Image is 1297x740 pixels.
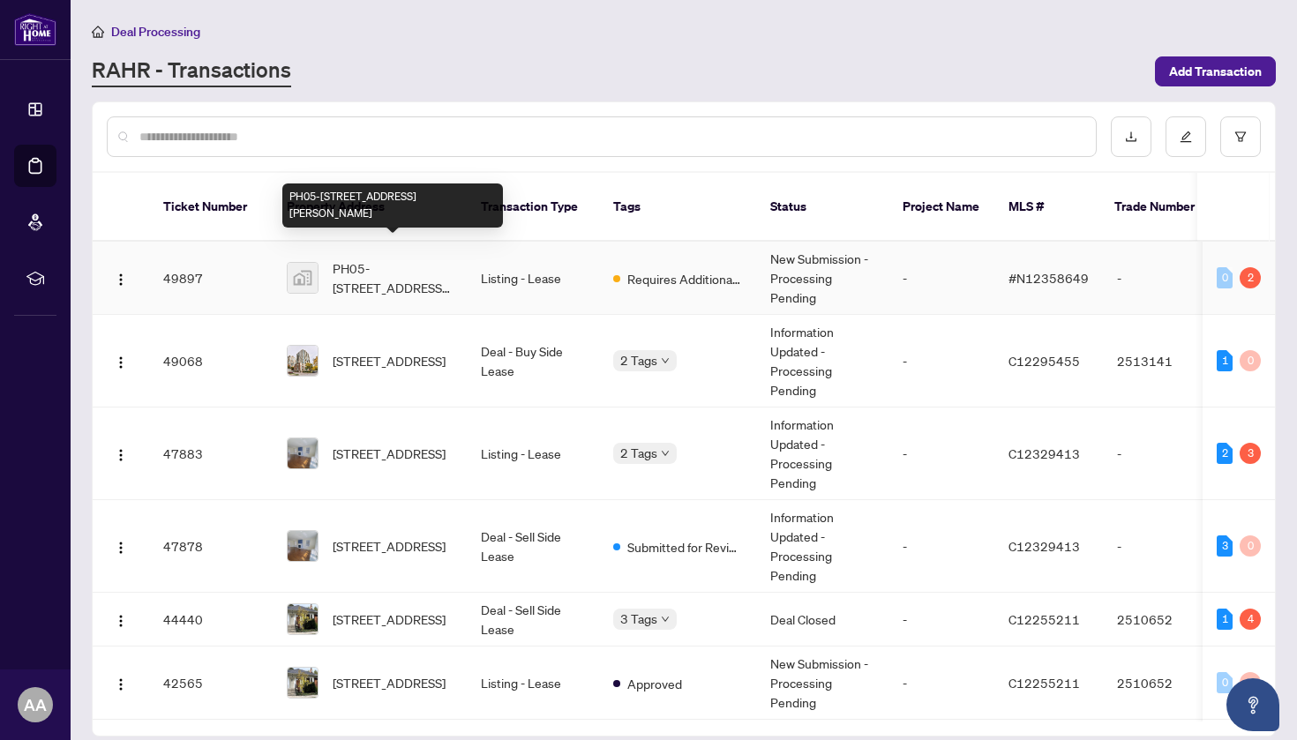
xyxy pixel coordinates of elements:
th: Trade Number [1100,173,1224,242]
td: 2513141 [1103,315,1226,407]
span: filter [1234,131,1247,143]
span: [STREET_ADDRESS] [333,673,446,692]
td: 47878 [149,500,273,593]
button: Logo [107,264,135,292]
span: edit [1180,131,1192,143]
span: download [1125,131,1137,143]
span: [STREET_ADDRESS] [333,351,446,370]
img: thumbnail-img [288,668,318,698]
div: 0 [1240,672,1261,693]
td: New Submission - Processing Pending [756,647,888,720]
span: down [661,356,670,365]
button: Logo [107,605,135,633]
img: Logo [114,355,128,370]
span: C12255211 [1008,611,1080,627]
div: 0 [1240,535,1261,557]
div: 0 [1217,672,1233,693]
img: Logo [114,677,128,691]
div: 4 [1240,609,1261,630]
span: home [92,26,104,38]
th: Project Name [888,173,994,242]
td: 2510652 [1103,593,1226,647]
div: 0 [1240,350,1261,371]
td: Deal - Buy Side Lease [467,315,599,407]
div: 2 [1217,443,1233,464]
span: down [661,449,670,458]
div: 3 [1240,443,1261,464]
span: 3 Tags [620,609,657,629]
td: - [888,500,994,593]
td: - [888,315,994,407]
td: Deal Closed [756,593,888,647]
img: thumbnail-img [288,531,318,561]
td: Information Updated - Processing Pending [756,500,888,593]
span: C12329413 [1008,538,1080,554]
td: - [888,407,994,500]
th: MLS # [994,173,1100,242]
img: thumbnail-img [288,604,318,634]
td: - [1103,500,1226,593]
button: Add Transaction [1155,56,1276,86]
span: C12255211 [1008,675,1080,691]
button: filter [1220,116,1261,157]
img: thumbnail-img [288,346,318,376]
button: Logo [107,347,135,375]
img: Logo [114,541,128,555]
td: - [1103,242,1226,315]
img: logo [14,13,56,46]
button: download [1111,116,1151,157]
span: C12329413 [1008,445,1080,461]
td: 49897 [149,242,273,315]
span: Requires Additional Docs [627,269,742,288]
th: Property Address [273,173,467,242]
span: [STREET_ADDRESS] [333,609,446,629]
img: Logo [114,614,128,628]
button: edit [1166,116,1206,157]
span: [STREET_ADDRESS] [333,444,446,463]
img: Logo [114,273,128,287]
td: Listing - Lease [467,407,599,500]
img: Logo [114,448,128,462]
td: Deal - Sell Side Lease [467,593,599,647]
div: 1 [1217,609,1233,630]
th: Status [756,173,888,242]
th: Transaction Type [467,173,599,242]
div: 3 [1217,535,1233,557]
span: Add Transaction [1169,57,1262,86]
button: Logo [107,439,135,467]
td: 2510652 [1103,647,1226,720]
span: C12295455 [1008,353,1080,369]
img: thumbnail-img [288,263,318,293]
div: 2 [1240,267,1261,288]
th: Tags [599,173,756,242]
span: Approved [627,674,682,693]
td: 42565 [149,647,273,720]
td: Information Updated - Processing Pending [756,315,888,407]
button: Open asap [1226,678,1279,731]
span: 2 Tags [620,443,657,463]
div: 0 [1217,267,1233,288]
td: - [888,242,994,315]
td: 44440 [149,593,273,647]
span: #N12358649 [1008,270,1089,286]
span: PH05-[STREET_ADDRESS][PERSON_NAME] [333,258,453,297]
div: PH05-[STREET_ADDRESS][PERSON_NAME] [282,183,503,228]
span: [STREET_ADDRESS] [333,536,446,556]
td: - [888,593,994,647]
td: - [1103,407,1226,500]
img: thumbnail-img [288,438,318,468]
th: Ticket Number [149,173,273,242]
td: Listing - Lease [467,242,599,315]
td: New Submission - Processing Pending [756,242,888,315]
td: 49068 [149,315,273,407]
td: - [888,647,994,720]
span: down [661,615,670,624]
td: 47883 [149,407,273,500]
span: AA [24,692,47,717]
td: Information Updated - Processing Pending [756,407,888,500]
td: Listing - Lease [467,647,599,720]
button: Logo [107,669,135,697]
span: Submitted for Review [627,537,742,557]
div: 1 [1217,350,1233,371]
span: Deal Processing [111,24,200,40]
